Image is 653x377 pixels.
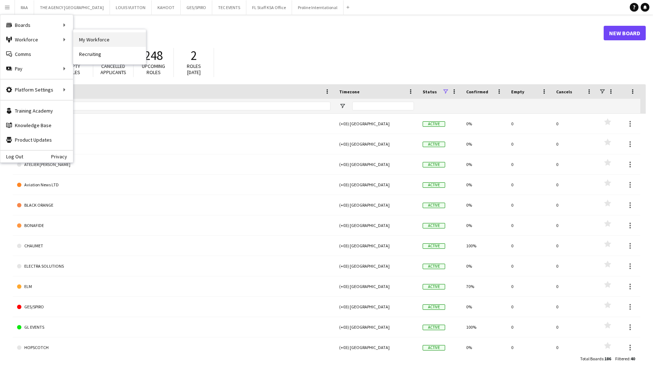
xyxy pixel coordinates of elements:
span: Filtered [615,356,629,361]
a: GL EVENTS [17,317,330,337]
div: 0 [552,134,597,154]
span: Active [423,121,445,127]
div: 0% [462,215,507,235]
div: 0 [552,236,597,256]
div: (+03) [GEOGRAPHIC_DATA] [335,317,418,337]
div: 0% [462,175,507,195]
div: 0 [507,114,552,134]
div: (+03) [GEOGRAPHIC_DATA] [335,276,418,296]
div: Workforce [0,32,73,47]
div: 0% [462,337,507,357]
button: KAHOOT [152,0,181,15]
div: 0 [552,276,597,296]
a: ELM [17,276,330,297]
span: Active [423,345,445,350]
div: 0 [507,337,552,357]
div: (+03) [GEOGRAPHIC_DATA] [335,215,418,235]
div: 0 [507,195,552,215]
div: (+03) [GEOGRAPHIC_DATA] [335,236,418,256]
a: Log Out [0,154,23,159]
a: Product Updates [0,133,73,147]
input: Timezone Filter Input [352,102,414,110]
div: 0 [507,154,552,174]
span: 40 [631,356,635,361]
div: 0 [507,256,552,276]
div: (+03) [GEOGRAPHIC_DATA] [335,134,418,154]
div: Boards [0,18,73,32]
a: My Workforce [73,32,146,47]
div: 0 [552,337,597,357]
span: Active [423,304,445,310]
div: 100% [462,236,507,256]
span: Cancelled applicants [100,63,126,76]
span: 186 [604,356,611,361]
span: Empty [511,89,524,94]
span: Active [423,243,445,249]
button: Proline Interntational [292,0,344,15]
div: 0% [462,297,507,317]
a: Recruiting [73,47,146,61]
div: 0% [462,114,507,134]
div: 0% [462,256,507,276]
a: Training Academy [0,104,73,118]
div: 0 [507,215,552,235]
div: 70% [462,276,507,296]
a: BLACK ORANGE [17,195,330,215]
div: 0 [552,195,597,215]
a: 2XCEED [17,114,330,134]
div: 0 [507,175,552,195]
div: : [615,352,635,366]
span: 248 [144,48,163,64]
div: (+03) [GEOGRAPHIC_DATA] [335,114,418,134]
span: Active [423,142,445,147]
div: 0 [552,215,597,235]
span: Active [423,223,445,228]
div: (+03) [GEOGRAPHIC_DATA] [335,297,418,317]
span: Cancels [556,89,572,94]
div: (+03) [GEOGRAPHIC_DATA] [335,195,418,215]
a: Aviation News LTD [17,175,330,195]
div: 0 [552,154,597,174]
a: CHAUMET [17,236,330,256]
a: Comms [0,47,73,61]
div: 100% [462,317,507,337]
span: Active [423,203,445,208]
button: THE AGENCY [GEOGRAPHIC_DATA] [34,0,110,15]
div: (+03) [GEOGRAPHIC_DATA] [335,175,418,195]
span: Active [423,284,445,289]
span: 2 [191,48,197,64]
div: 0% [462,154,507,174]
span: Active [423,264,445,269]
a: New Board [604,26,646,40]
div: 0 [552,297,597,317]
div: (+03) [GEOGRAPHIC_DATA] [335,154,418,174]
span: Active [423,162,445,167]
span: Timezone [339,89,360,94]
div: 0 [552,114,597,134]
button: TEC EVENTS [212,0,246,15]
button: GES/SPIRO [181,0,212,15]
span: Total Boards [580,356,603,361]
a: Privacy [51,154,73,159]
button: Open Filter Menu [339,103,346,109]
div: Platform Settings [0,82,73,97]
div: 0 [507,317,552,337]
span: Status [423,89,437,94]
div: 0% [462,134,507,154]
span: Active [423,182,445,188]
div: Pay [0,61,73,76]
div: 0 [507,276,552,296]
div: : [580,352,611,366]
a: GES/SPIRO [17,297,330,317]
button: FL Staff KSA Office [246,0,292,15]
a: ELECTRA SOLUTIONS [17,256,330,276]
div: 0 [552,175,597,195]
a: HOPSCOTCH [17,337,330,358]
button: LOUIS VUITTON [110,0,152,15]
span: Active [423,325,445,330]
div: 0 [507,297,552,317]
div: (+03) [GEOGRAPHIC_DATA] [335,337,418,357]
span: Confirmed [466,89,488,94]
a: Knowledge Base [0,118,73,133]
div: 0% [462,195,507,215]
